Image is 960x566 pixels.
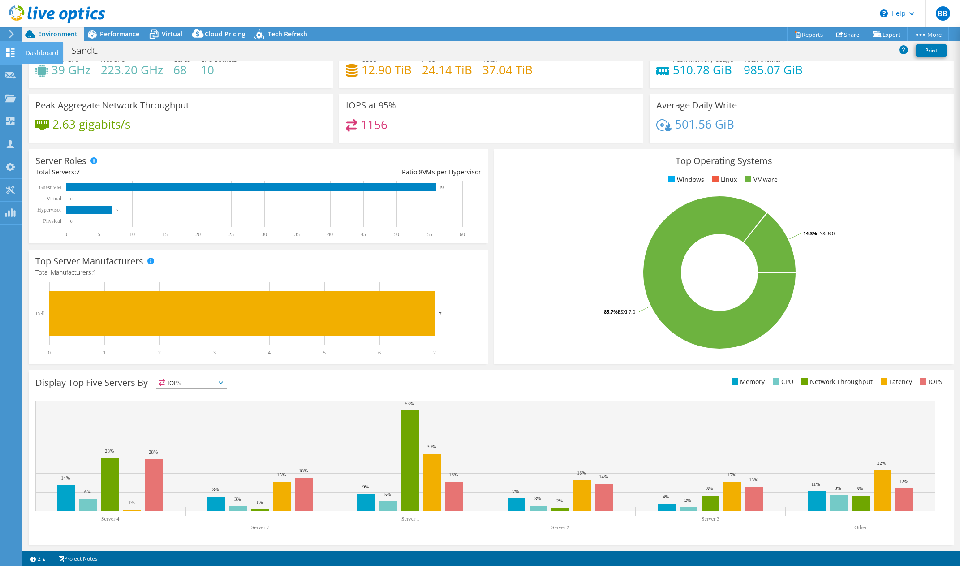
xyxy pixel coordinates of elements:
[702,516,719,522] text: Server 3
[129,231,135,238] text: 10
[749,477,758,482] text: 13%
[228,231,234,238] text: 25
[482,65,533,75] h4: 37.04 TiB
[35,256,143,266] h3: Top Server Manufacturers
[128,500,135,505] text: 1%
[35,156,86,166] h3: Server Roles
[666,175,704,185] li: Windows
[346,100,396,110] h3: IOPS at 95%
[24,553,52,564] a: 2
[38,30,77,38] span: Environment
[48,350,51,356] text: 0
[729,377,765,387] li: Memory
[98,231,100,238] text: 5
[673,65,733,75] h4: 510.78 GiB
[427,231,432,238] text: 55
[213,350,216,356] text: 3
[93,268,96,277] span: 1
[105,448,114,454] text: 28%
[663,494,669,499] text: 4%
[422,65,472,75] h4: 24.14 TiB
[70,197,73,201] text: 0
[101,516,119,522] text: Server 4
[362,65,412,75] h4: 12.90 TiB
[799,377,873,387] li: Network Throughput
[656,100,737,110] h3: Average Daily Write
[439,311,442,316] text: 7
[854,524,866,531] text: Other
[803,230,817,237] tspan: 14.3%
[35,311,45,317] text: Dell
[401,516,419,522] text: Server 1
[39,184,61,190] text: Guest VM
[556,498,563,503] text: 2%
[394,231,399,238] text: 50
[384,492,391,497] text: 5%
[878,377,912,387] li: Latency
[577,470,586,475] text: 16%
[684,497,691,503] text: 2%
[37,207,61,213] text: Hypervisor
[449,472,458,477] text: 16%
[534,496,541,501] text: 3%
[427,444,436,449] text: 30%
[817,230,835,237] tspan: ESXi 8.0
[258,167,482,177] div: Ratio: VMs per Hypervisor
[675,119,734,129] h4: 501.56 GiB
[419,168,422,176] span: 8
[299,468,308,473] text: 18%
[43,218,61,224] text: Physical
[251,524,269,531] text: Server 7
[76,168,80,176] span: 7
[877,460,886,466] text: 22%
[378,350,381,356] text: 6
[440,186,445,190] text: 56
[362,484,369,489] text: 9%
[35,100,189,110] h3: Peak Aggregate Network Throughput
[706,486,713,491] text: 8%
[156,377,227,388] span: IOPS
[35,167,258,177] div: Total Servers:
[618,308,635,315] tspan: ESXi 7.0
[857,486,863,491] text: 8%
[162,30,182,38] span: Virtual
[103,350,106,356] text: 1
[294,231,300,238] text: 35
[205,30,245,38] span: Cloud Pricing
[811,481,820,487] text: 11%
[460,231,465,238] text: 60
[212,487,219,492] text: 8%
[551,524,569,531] text: Server 2
[116,208,119,212] text: 7
[936,6,950,21] span: BB
[158,350,161,356] text: 2
[899,479,908,484] text: 12%
[52,553,104,564] a: Project Notes
[68,46,112,56] h1: SandC
[100,30,139,38] span: Performance
[52,65,90,75] h4: 39 GHz
[727,472,736,477] text: 15%
[433,350,436,356] text: 7
[52,119,130,129] h4: 2.63 gigabits/s
[604,308,618,315] tspan: 85.7%
[61,475,70,480] text: 14%
[880,9,888,17] svg: \n
[65,231,67,238] text: 0
[907,27,949,41] a: More
[743,175,778,185] li: VMware
[327,231,333,238] text: 40
[162,231,168,238] text: 15
[201,65,237,75] h4: 10
[744,65,803,75] h4: 985.07 GiB
[268,350,271,356] text: 4
[918,377,943,387] li: IOPS
[256,499,263,505] text: 1%
[405,401,414,406] text: 53%
[512,488,519,494] text: 7%
[70,219,73,224] text: 0
[771,377,793,387] li: CPU
[262,231,267,238] text: 30
[35,268,481,277] h4: Total Manufacturers:
[84,489,91,494] text: 6%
